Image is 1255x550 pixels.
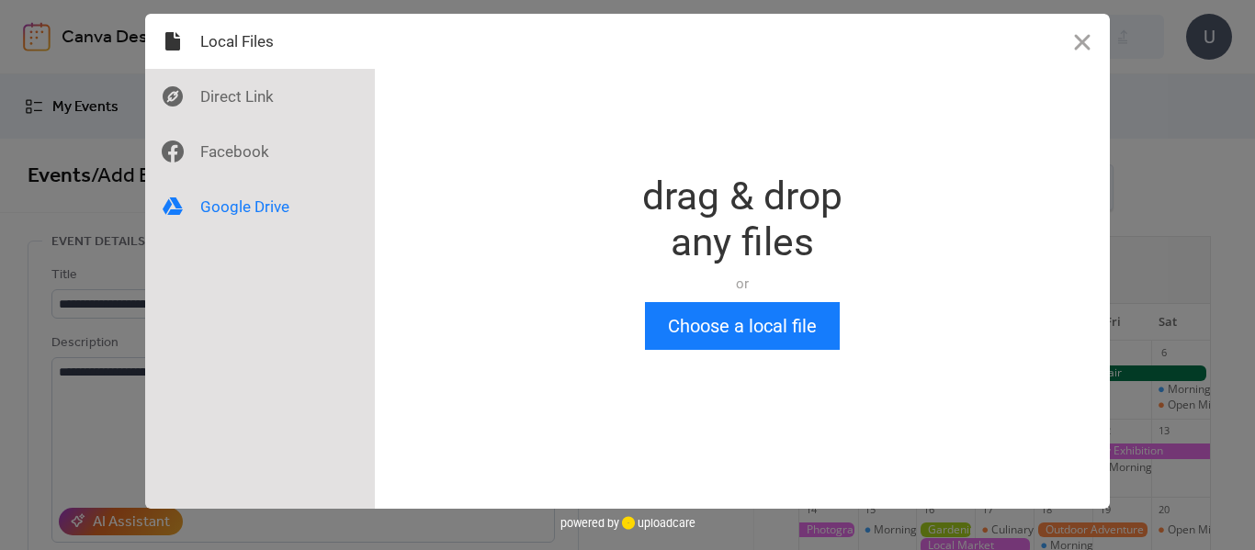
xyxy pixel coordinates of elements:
div: Direct Link [145,69,375,124]
button: Close [1055,14,1110,69]
div: or [642,275,842,293]
div: Local Files [145,14,375,69]
a: uploadcare [619,516,695,530]
div: powered by [560,509,695,536]
div: Google Drive [145,179,375,234]
div: Facebook [145,124,375,179]
div: drag & drop any files [642,174,842,265]
button: Choose a local file [645,302,840,350]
